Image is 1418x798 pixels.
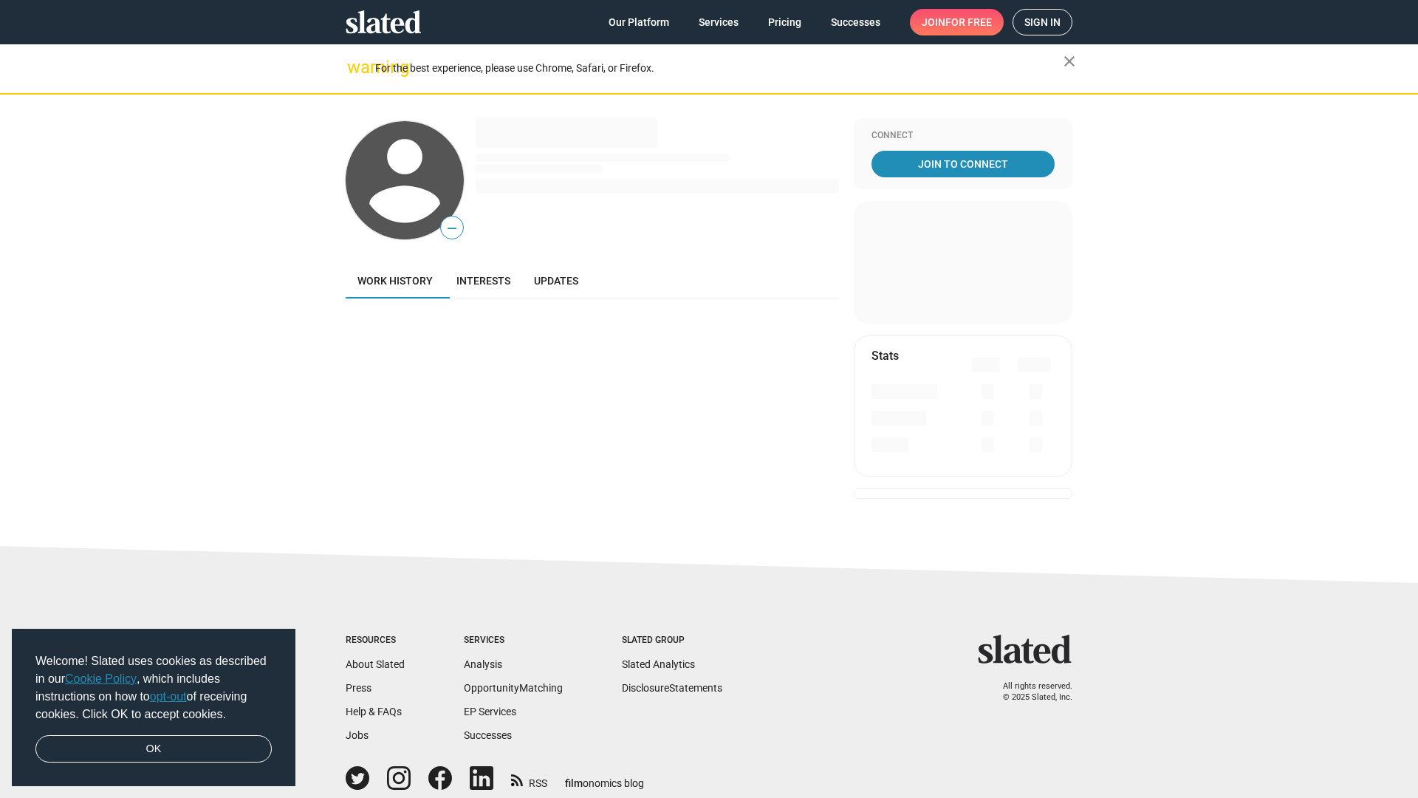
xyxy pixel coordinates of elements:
[987,681,1072,703] p: All rights reserved. © 2025 Slated, Inc.
[464,729,512,741] a: Successes
[511,768,547,791] a: RSS
[464,635,563,647] div: Services
[346,635,405,647] div: Resources
[441,219,463,238] span: —
[1061,52,1078,70] mat-icon: close
[768,9,801,35] span: Pricing
[871,130,1055,142] div: Connect
[12,629,295,787] div: cookieconsent
[150,690,187,703] a: opt-out
[346,682,371,694] a: Press
[464,706,516,717] a: EP Services
[346,706,402,717] a: Help & FAQs
[622,658,695,670] a: Slated Analytics
[609,9,669,35] span: Our Platform
[756,9,813,35] a: Pricing
[346,263,445,299] a: Work history
[1024,10,1061,35] span: Sign in
[597,9,681,35] a: Our Platform
[464,682,563,694] a: OpportunityMatching
[346,729,369,741] a: Jobs
[871,151,1055,177] a: Join To Connect
[874,151,1052,177] span: Join To Connect
[534,275,578,287] span: Updates
[445,263,522,299] a: Interests
[565,765,644,791] a: filmonomics blog
[622,682,722,694] a: DisclosureStatements
[347,58,365,76] mat-icon: warning
[565,777,583,789] span: film
[522,263,590,299] a: Updates
[35,735,272,763] a: dismiss cookie message
[831,9,880,35] span: Successes
[375,58,1063,78] div: For the best experience, please use Chrome, Safari, or Firefox.
[357,275,433,287] span: Work history
[1013,9,1072,35] a: Sign in
[910,9,1004,35] a: Joinfor free
[819,9,892,35] a: Successes
[699,9,739,35] span: Services
[871,348,899,364] mat-card-title: Stats
[922,9,992,35] span: Join
[622,635,722,647] div: Slated Group
[65,672,137,685] a: Cookie Policy
[346,658,405,670] a: About Slated
[35,652,272,723] span: Welcome! Slated uses cookies as described in our , which includes instructions on how to of recei...
[687,9,750,35] a: Services
[464,658,502,670] a: Analysis
[456,275,510,287] span: Interests
[945,9,992,35] span: for free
